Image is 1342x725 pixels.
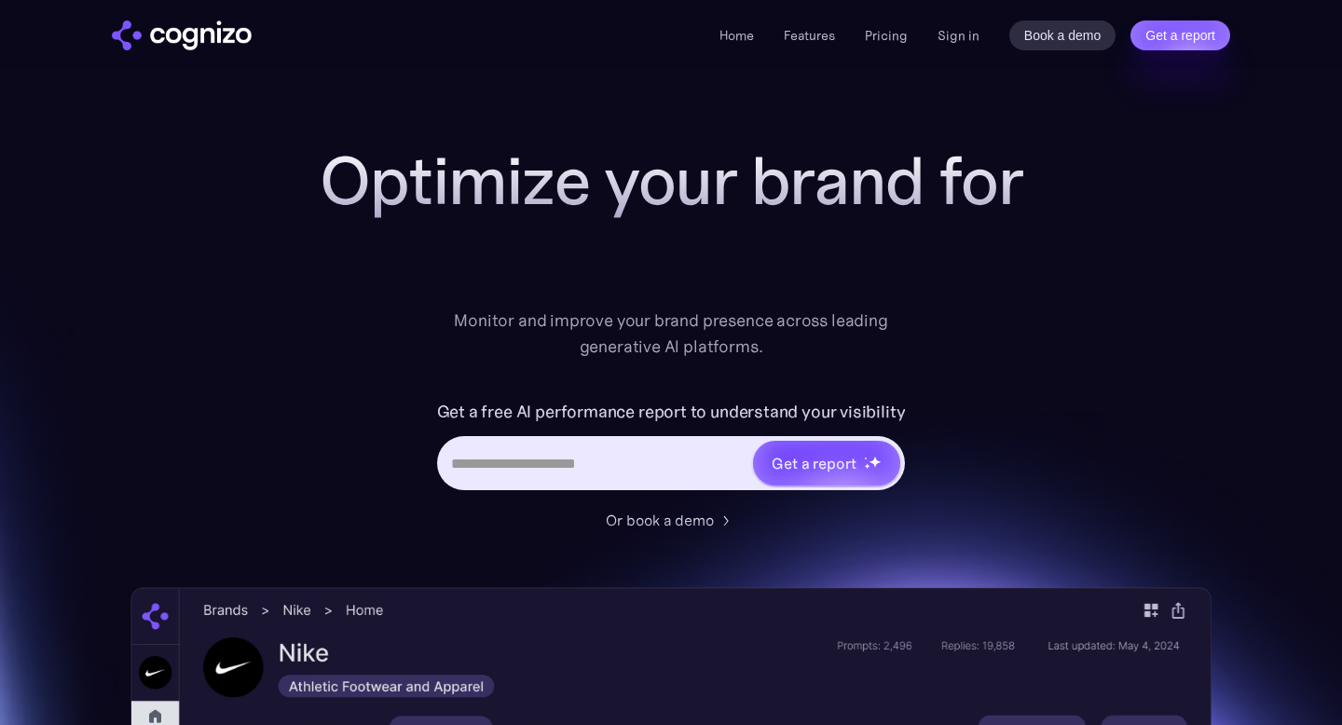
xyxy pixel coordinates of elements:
[772,452,856,474] div: Get a report
[437,397,906,499] form: Hero URL Input Form
[442,308,900,360] div: Monitor and improve your brand presence across leading generative AI platforms.
[1130,21,1230,50] a: Get a report
[869,456,881,468] img: star
[437,397,906,427] label: Get a free AI performance report to understand your visibility
[865,27,908,44] a: Pricing
[719,27,754,44] a: Home
[606,509,714,531] div: Or book a demo
[864,463,870,470] img: star
[606,509,736,531] a: Or book a demo
[1009,21,1116,50] a: Book a demo
[298,144,1044,218] h1: Optimize your brand for
[864,457,867,459] img: star
[112,21,252,50] a: home
[112,21,252,50] img: cognizo logo
[751,439,902,487] a: Get a reportstarstarstar
[784,27,835,44] a: Features
[938,24,979,47] a: Sign in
